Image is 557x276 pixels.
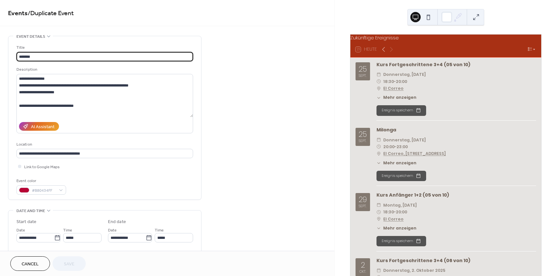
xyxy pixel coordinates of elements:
[31,124,54,130] div: AI Assistant
[376,236,426,246] button: Ereignis speichern
[376,209,381,215] div: ​
[16,208,45,214] span: Date and time
[395,143,396,150] span: -
[383,225,416,231] span: Mehr anzeigen
[350,35,541,42] div: Zukünftige Ereignisse
[22,261,39,268] span: Cancel
[383,209,394,215] span: 18:30
[376,95,417,101] button: ​Mehr anzeigen
[396,78,407,85] span: 20:00
[376,225,381,231] div: ​
[358,196,367,203] div: 29
[376,150,381,157] div: ​
[383,150,446,157] a: El Correo, [STREET_ADDRESS]
[383,216,404,222] a: El Correo
[359,270,366,273] div: Okt.
[16,66,192,73] div: Description
[376,71,381,78] div: ​
[376,267,381,274] div: ​
[16,178,65,184] div: Event color
[108,219,126,225] div: End date
[16,227,25,234] span: Date
[108,227,117,234] span: Date
[359,74,366,77] div: Sept.
[396,143,408,150] span: 23:00
[376,85,381,92] div: ​
[376,225,417,231] button: ​Mehr anzeigen
[383,95,416,101] span: Mehr anzeigen
[394,209,396,215] span: -
[19,122,59,131] button: AI Assistant
[8,7,28,20] a: Events
[376,192,536,199] div: Kurs Anfänger 1+2 (05 von 10)
[155,227,164,234] span: Time
[383,71,426,78] span: Donnerstag, [DATE]
[376,257,536,264] div: Kurs Fortgeschrittene 3+4 (06 von 10)
[376,202,381,209] div: ​
[376,61,536,68] div: Kurs Fortgeschrittene 3+4 (05 von 10)
[383,78,394,85] span: 18:30
[376,143,381,150] div: ​
[16,219,36,225] div: Start date
[16,44,192,51] div: Title
[383,202,417,209] span: Montag, [DATE]
[28,7,74,20] span: / Duplicate Event
[16,141,192,148] div: Location
[359,204,366,208] div: Sept.
[376,127,536,134] div: Milonga
[32,187,56,194] span: #B80434FF
[376,160,381,166] div: ​
[383,137,426,143] span: Donnerstag, [DATE]
[63,227,72,234] span: Time
[376,95,381,101] div: ​
[10,256,50,271] button: Cancel
[394,78,396,85] span: -
[376,78,381,85] div: ​
[383,267,445,274] span: Donnerstag, 2. Oktober 2025
[376,171,426,181] button: Ereignis speichern
[24,164,60,170] span: Link to Google Maps
[396,209,407,215] span: 20:00
[361,261,365,269] div: 2
[16,33,45,40] span: Event details
[358,131,367,138] div: 25
[359,139,366,143] div: Sept.
[376,137,381,143] div: ​
[383,143,395,150] span: 20:00
[383,85,404,92] a: El Correo
[383,160,416,166] span: Mehr anzeigen
[376,160,417,166] button: ​Mehr anzeigen
[358,66,367,73] div: 25
[376,216,381,222] div: ​
[376,105,426,116] button: Ereignis speichern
